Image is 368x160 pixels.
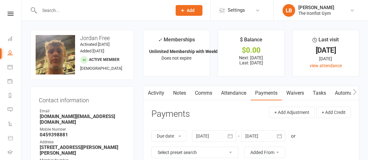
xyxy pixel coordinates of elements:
div: [DATE] [298,55,353,62]
a: Attendance [217,86,251,100]
a: Notes [169,86,190,100]
a: Reports [8,89,22,103]
h3: Payments [151,109,190,119]
input: Search... [38,6,167,15]
a: Waivers [282,86,308,100]
a: Activity [143,86,169,100]
strong: [DOMAIN_NAME][EMAIL_ADDRESS][DOMAIN_NAME] [40,114,125,125]
a: Calendar [8,61,22,75]
div: Address [40,139,125,145]
div: [PERSON_NAME] [298,5,334,10]
h3: Jordan Free [36,35,128,41]
div: LB [283,4,295,17]
a: view attendance [310,63,342,68]
a: People [8,46,22,61]
strong: Unlimited Membership with Weekly Payments ... [149,49,246,54]
strong: [STREET_ADDRESS][PERSON_NAME][PERSON_NAME] [40,145,125,156]
i: ✓ [158,37,162,43]
div: Last visit [313,36,339,47]
p: Next: [DATE] Last: [DATE] [224,55,278,65]
span: Does not expire [161,56,191,61]
a: Dashboard [8,32,22,46]
div: Mobile Number [40,127,125,133]
h3: Contact information [39,95,125,104]
button: Add [176,5,202,16]
a: Product Sales [8,132,22,146]
span: [DEMOGRAPHIC_DATA] [80,66,122,71]
a: Comms [190,86,217,100]
div: Email [40,108,125,114]
img: image1743666017.png [36,35,75,74]
button: + Add Credit [316,107,351,118]
span: Settings [228,3,245,17]
a: Payments [251,86,282,100]
button: Added From [244,147,285,158]
a: Payments [8,75,22,89]
button: + Add Adjustment [269,107,315,118]
time: Added [DATE] [80,49,104,53]
div: The Ironfist Gym [298,10,334,16]
div: $0.00 [224,47,278,54]
div: Memberships [158,36,195,47]
span: Active member [89,57,120,62]
div: $ Balance [240,36,262,47]
button: Due date [151,130,186,142]
div: [DATE] [298,47,353,54]
div: or [291,132,295,140]
strong: 0459398881 [40,132,125,138]
a: Automations [330,86,368,100]
time: Activated [DATE] [80,42,109,47]
a: Tasks [308,86,330,100]
span: Add [187,8,195,13]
